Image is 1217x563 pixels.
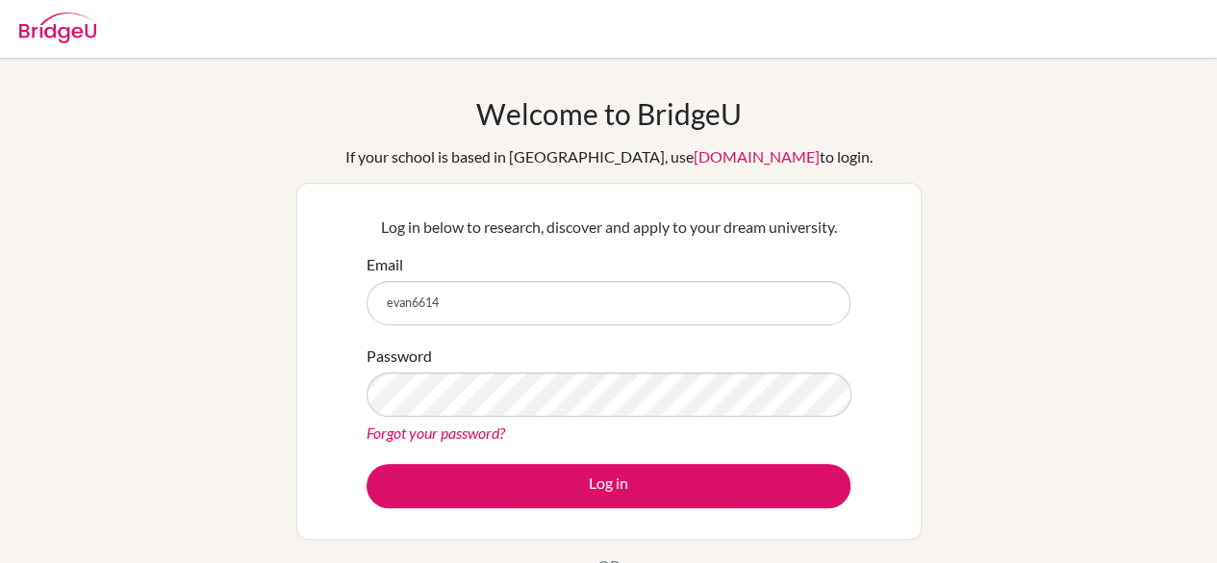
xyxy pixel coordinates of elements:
[367,216,850,239] p: Log in below to research, discover and apply to your dream university.
[367,253,403,276] label: Email
[367,345,432,368] label: Password
[476,96,742,131] h1: Welcome to BridgeU
[694,147,820,166] a: [DOMAIN_NAME]
[345,145,873,168] div: If your school is based in [GEOGRAPHIC_DATA], use to login.
[367,423,505,442] a: Forgot your password?
[367,464,850,508] button: Log in
[19,13,96,43] img: Bridge-U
